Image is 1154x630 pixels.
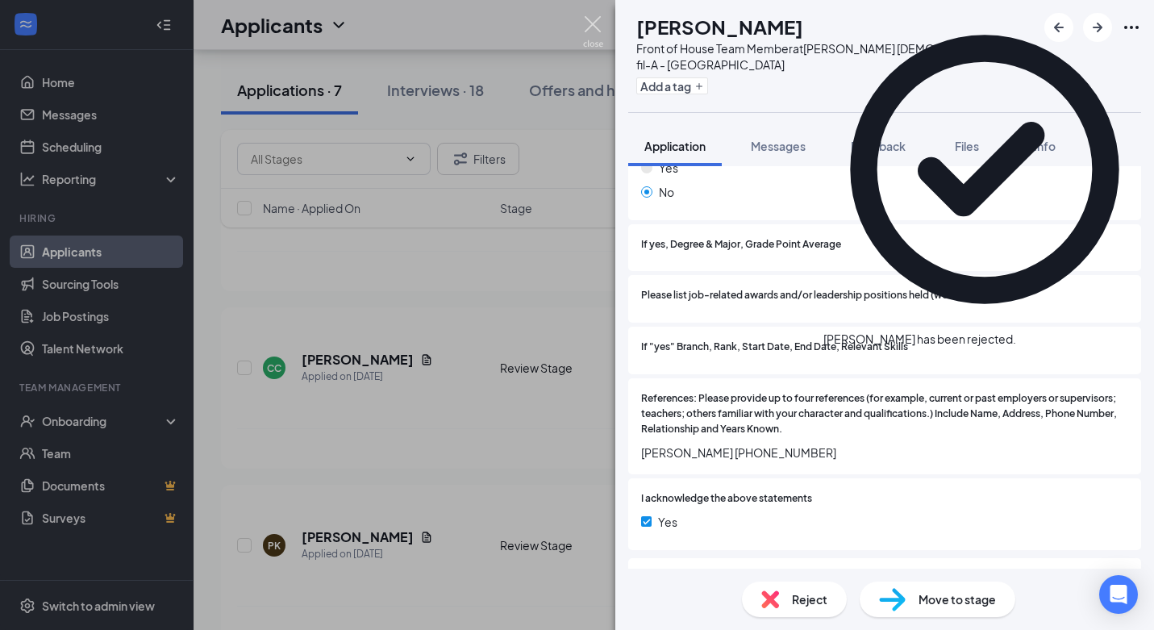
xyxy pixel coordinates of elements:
[641,391,1128,437] span: References: Please provide up to four references (for example, current or past employers or super...
[636,77,708,94] button: PlusAdd a tag
[1099,575,1138,614] div: Open Intercom Messenger
[694,81,704,91] svg: Plus
[641,288,1005,303] span: Please list job-related awards and/or leadership positions held (work or school)
[658,513,677,531] span: Yes
[641,237,841,252] span: If yes, Degree & Major, Grade Point Average
[751,139,806,153] span: Messages
[659,183,674,201] span: No
[636,13,803,40] h1: [PERSON_NAME]
[792,590,827,608] span: Reject
[659,159,678,177] span: Yes
[641,444,1128,461] span: [PERSON_NAME] [PHONE_NUMBER]
[636,40,1036,73] div: Front of House Team Member at [PERSON_NAME] [DEMOGRAPHIC_DATA]-fil-A - [GEOGRAPHIC_DATA]
[641,491,812,507] span: I acknowledge the above statements
[823,331,1016,348] div: [PERSON_NAME] has been rejected.
[641,340,908,355] span: If "yes" Branch, Rank, Start Date, End Date, Relevant Skills
[644,139,706,153] span: Application
[919,590,996,608] span: Move to stage
[823,8,1146,331] svg: CheckmarkCircle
